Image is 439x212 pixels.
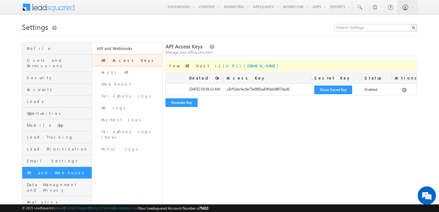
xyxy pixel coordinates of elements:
a: API and Webhooks [22,167,92,179]
a: Terms of Service [90,206,114,210]
a: Profile [22,43,92,55]
div: Actions [392,73,417,83]
span: Accounts [27,87,90,92]
a: Lead Prioritization [22,143,92,155]
a: Security [22,72,92,84]
span: Lead Tracking [27,134,90,140]
div: Enabled [362,87,392,95]
span: Profile [27,46,90,51]
span: Data Management and Privacy [27,182,90,193]
span: Email Settings [27,158,90,164]
a: Accounts [22,84,92,96]
span: 75410 [199,206,208,210]
a: Lead Tracking [22,131,92,143]
a: [URL][DOMAIN_NAME] [223,63,281,68]
button: Generate Key [166,98,198,107]
a: Async API [92,66,162,78]
span: Your Leadsquared Account Number is [139,206,208,210]
div: Access Key [223,73,311,83]
a: API and Webhooks [92,43,162,54]
div: Secret Key [311,73,362,83]
span: Users and Permissions [27,58,90,69]
a: Telephony Logs (New) [92,126,162,143]
span: Lead Prioritization [27,146,90,152]
a: Payment Logs [92,114,162,126]
span: Analytics [27,199,90,205]
span: Your API host is [169,63,281,68]
a: Contact Support [65,206,89,210]
div: Created On [166,73,223,83]
span: Leads [27,99,90,104]
a: API Access Keys [92,54,162,66]
button: Show Secret Key [314,86,352,94]
span: Security [27,75,90,80]
a: Opportunities [22,108,92,119]
span: API and Webhooks [27,170,90,175]
div: u$rf53dcfec6e75e9891a83f0eb9807da36 [223,87,311,95]
a: Telephony Logs [92,90,162,102]
div: Manage your API access keys [166,50,417,55]
input: Search Settings [334,24,417,31]
a: Mobile App [22,119,92,131]
span: Settings [22,22,48,32]
a: About [55,206,64,210]
a: Email Settings [22,155,92,167]
a: Webhooks [92,78,162,90]
a: Data Management and Privacy [22,179,92,196]
span: API Access Keys [166,43,202,50]
a: API Logs [92,102,162,114]
div: [DATE] 03:56:13 AM [166,87,223,95]
span: Opportunities [27,111,90,116]
div: Status [362,73,392,83]
a: Users and Permissions [22,55,92,72]
span: Mobile App [27,122,90,128]
a: Analytics [22,196,92,208]
span: © 2025 LeadSquared | | | | | [22,205,208,211]
a: Acceptable Use [115,206,138,210]
a: Portal Logs [92,143,162,155]
a: Leads [22,96,92,108]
